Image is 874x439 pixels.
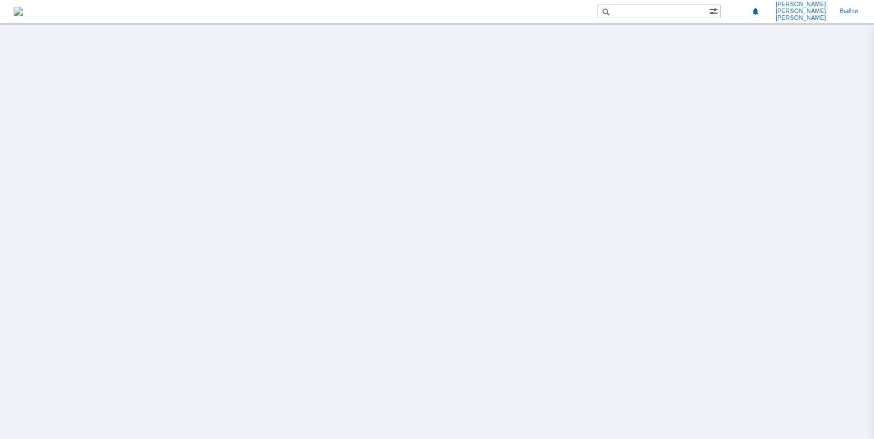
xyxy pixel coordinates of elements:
[776,15,826,22] span: [PERSON_NAME]
[776,1,826,8] span: [PERSON_NAME]
[776,8,826,15] span: [PERSON_NAME]
[709,5,720,16] span: Расширенный поиск
[14,7,23,16] a: Перейти на домашнюю страницу
[14,7,23,16] img: logo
